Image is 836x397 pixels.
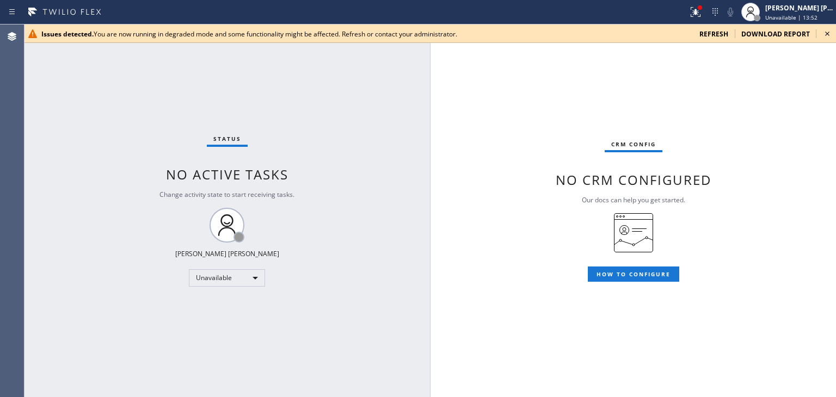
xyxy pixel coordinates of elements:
span: Change activity state to start receiving tasks. [159,190,294,199]
span: Status [213,135,241,142]
div: Unavailable [189,269,265,287]
span: No active tasks [166,165,288,183]
span: No CRM configured [556,171,711,189]
span: Our docs can help you get started. [582,195,685,204]
div: You are now running in degraded mode and some functionality might be affected. Refresh or contact... [41,29,691,39]
button: Mute [723,4,738,20]
span: Unavailable | 13:52 [765,14,817,21]
span: refresh [699,29,728,39]
div: [PERSON_NAME] [PERSON_NAME] [175,249,279,258]
span: HOW TO CONFIGURE [597,270,671,278]
span: CRM config [611,140,656,148]
button: HOW TO CONFIGURE [588,266,679,282]
span: download report [741,29,810,39]
b: Issues detected. [41,29,94,39]
div: [PERSON_NAME] [PERSON_NAME] [765,3,833,13]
